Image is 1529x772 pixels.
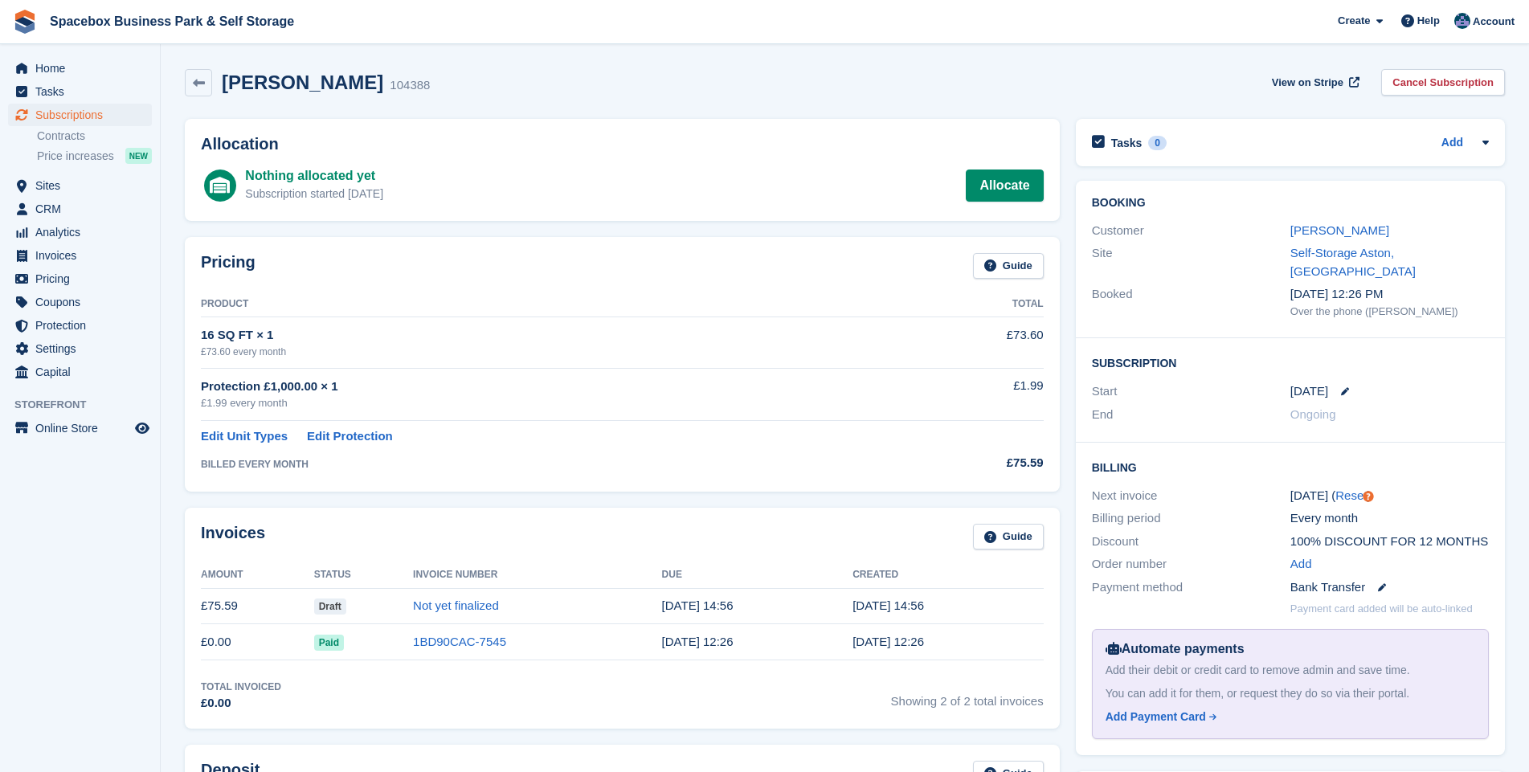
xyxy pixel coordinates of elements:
[35,244,132,267] span: Invoices
[1290,382,1328,401] time: 2025-08-29 00:00:00 UTC
[1092,244,1290,280] div: Site
[1092,285,1290,319] div: Booked
[1092,487,1290,505] div: Next invoice
[1290,509,1489,528] div: Every month
[1092,406,1290,424] div: End
[1381,69,1505,96] a: Cancel Subscription
[973,524,1044,550] a: Guide
[314,562,413,588] th: Status
[8,337,152,360] a: menu
[8,268,152,290] a: menu
[125,148,152,164] div: NEW
[1106,662,1475,679] div: Add their debit or credit card to remove admin and save time.
[413,562,662,588] th: Invoice Number
[201,524,265,550] h2: Invoices
[201,378,908,396] div: Protection £1,000.00 × 1
[35,417,132,439] span: Online Store
[35,337,132,360] span: Settings
[35,57,132,80] span: Home
[35,80,132,103] span: Tasks
[1361,489,1376,504] div: Tooltip anchor
[201,562,314,588] th: Amount
[973,253,1044,280] a: Guide
[1092,509,1290,528] div: Billing period
[37,147,152,165] a: Price increases NEW
[662,598,734,612] time: 2025-09-02 13:56:13 UTC
[1290,304,1489,320] div: Over the phone ([PERSON_NAME])
[201,345,908,359] div: £73.60 every month
[37,149,114,164] span: Price increases
[1290,285,1489,304] div: [DATE] 12:26 PM
[390,76,430,95] div: 104388
[35,291,132,313] span: Coupons
[1092,533,1290,551] div: Discount
[201,427,288,446] a: Edit Unit Types
[1290,223,1389,237] a: [PERSON_NAME]
[1290,555,1312,574] a: Add
[1106,709,1206,725] div: Add Payment Card
[1290,578,1489,597] div: Bank Transfer
[43,8,300,35] a: Spacebox Business Park & Self Storage
[8,314,152,337] a: menu
[8,417,152,439] a: menu
[852,562,1044,588] th: Created
[13,10,37,34] img: stora-icon-8386f47178a22dfd0bd8f6a31ec36ba5ce8667c1dd55bd0f319d3a0aa187defe.svg
[307,427,393,446] a: Edit Protection
[245,186,383,202] div: Subscription started [DATE]
[891,680,1044,713] span: Showing 2 of 2 total invoices
[908,368,1044,420] td: £1.99
[8,244,152,267] a: menu
[35,104,132,126] span: Subscriptions
[1106,639,1475,659] div: Automate payments
[1290,533,1489,551] div: 100% DISCOUNT FOR 12 MONTHS
[662,562,853,588] th: Due
[8,57,152,80] a: menu
[908,292,1044,317] th: Total
[1111,136,1143,150] h2: Tasks
[8,80,152,103] a: menu
[413,598,499,612] a: Not yet finalized
[201,457,908,472] div: BILLED EVERY MONTH
[201,395,908,411] div: £1.99 every month
[1106,709,1469,725] a: Add Payment Card
[35,361,132,383] span: Capital
[133,419,152,438] a: Preview store
[1473,14,1515,30] span: Account
[201,135,1044,153] h2: Allocation
[201,292,908,317] th: Product
[222,71,383,93] h2: [PERSON_NAME]
[1092,555,1290,574] div: Order number
[14,397,160,413] span: Storefront
[1265,69,1363,96] a: View on Stripe
[35,174,132,197] span: Sites
[852,598,924,612] time: 2025-09-01 13:56:13 UTC
[908,454,1044,472] div: £75.59
[1290,487,1489,505] div: [DATE] ( )
[1272,75,1343,91] span: View on Stripe
[662,635,734,648] time: 2025-08-30 11:26:27 UTC
[1106,685,1475,702] div: You can add it for them, or request they do so via their portal.
[201,253,256,280] h2: Pricing
[201,624,314,660] td: £0.00
[35,268,132,290] span: Pricing
[8,291,152,313] a: menu
[1338,13,1370,29] span: Create
[413,635,506,648] a: 1BD90CAC-7545
[201,680,281,694] div: Total Invoiced
[1290,246,1416,278] a: Self-Storage Aston, [GEOGRAPHIC_DATA]
[8,361,152,383] a: menu
[35,314,132,337] span: Protection
[1092,459,1489,475] h2: Billing
[908,317,1044,368] td: £73.60
[37,129,152,144] a: Contracts
[1335,488,1367,502] a: Reset
[1290,407,1336,421] span: Ongoing
[245,166,383,186] div: Nothing allocated yet
[201,326,908,345] div: 16 SQ FT × 1
[8,174,152,197] a: menu
[201,588,314,624] td: £75.59
[1092,354,1489,370] h2: Subscription
[1092,578,1290,597] div: Payment method
[1148,136,1167,150] div: 0
[1417,13,1440,29] span: Help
